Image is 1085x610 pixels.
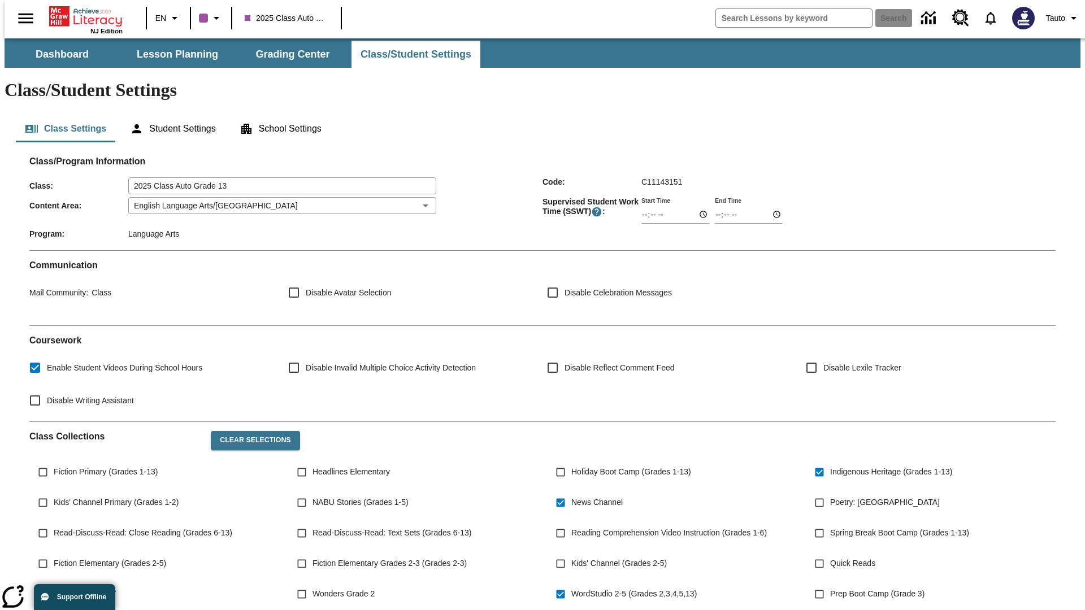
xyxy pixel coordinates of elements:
span: Class : [29,181,128,190]
span: Class/Student Settings [361,48,471,61]
span: Fiction Primary (Grades 1-13) [54,466,158,478]
button: Grading Center [236,41,349,68]
span: Poetry: [GEOGRAPHIC_DATA] [830,496,940,508]
button: Class Settings [16,115,115,142]
h1: Class/Student Settings [5,80,1080,101]
span: NJ Edition [90,28,123,34]
span: Class [88,288,111,297]
button: Clear Selections [211,431,300,450]
a: Home [49,5,123,28]
a: Data Center [914,3,945,34]
span: Mail Community : [29,288,88,297]
span: Quick Reads [830,557,875,569]
input: Class [128,177,436,194]
span: Tauto [1046,12,1065,24]
span: Disable Avatar Selection [306,287,392,299]
span: Read-Discuss-Read: Close Reading (Grades 6-13) [54,527,232,539]
button: Dashboard [6,41,119,68]
div: Communication [29,260,1056,316]
span: Content Area : [29,201,128,210]
div: SubNavbar [5,41,481,68]
button: Language: EN, Select a language [150,8,186,28]
span: C11143151 [641,177,682,186]
span: 2025 Class Auto Grade 13 [245,12,328,24]
span: Dashboard [36,48,89,61]
span: Disable Lexile Tracker [823,362,901,374]
img: Avatar [1012,7,1035,29]
h2: Communication [29,260,1056,271]
span: Reading Comprehension Video Instruction (Grades 1-6) [571,527,767,539]
div: Home [49,4,123,34]
h2: Class/Program Information [29,156,1056,167]
span: WordStudio 2-5 (Grades 2,3,4,5,13) [571,588,697,600]
span: Holiday Boot Camp (Grades 1-13) [571,466,691,478]
h2: Course work [29,335,1056,346]
button: School Settings [231,115,331,142]
span: Grading Center [255,48,329,61]
div: Class/Program Information [29,167,1056,241]
button: Support Offline [34,584,115,610]
span: Wonders Grade 2 [313,588,375,600]
div: SubNavbar [5,38,1080,68]
button: Select a new avatar [1005,3,1041,33]
span: Spring Break Boot Camp (Grades 1-13) [830,527,969,539]
label: End Time [715,196,741,204]
span: Disable Celebration Messages [565,287,672,299]
span: Supervised Student Work Time (SSWT) : [542,197,641,217]
input: search field [716,9,872,27]
span: Indigenous Heritage (Grades 1-13) [830,466,952,478]
span: Disable Invalid Multiple Choice Activity Detection [306,362,476,374]
span: Enable Student Videos During School Hours [47,362,202,374]
span: Fiction Elementary (Grades 2-5) [54,557,166,569]
span: NABU Stories (Grades 1-5) [313,496,409,508]
span: Language Arts [128,229,179,238]
label: Start Time [641,196,670,204]
span: EN [155,12,166,24]
button: Class color is purple. Change class color [194,8,228,28]
span: Headlines Elementary [313,466,390,478]
h2: Class Collections [29,431,202,442]
span: Code : [542,177,641,186]
span: Prep Boot Camp (Grade 3) [830,588,925,600]
div: Class/Student Settings [16,115,1069,142]
a: Resource Center, Will open in new tab [945,3,976,33]
span: Read-Discuss-Read: Text Sets (Grades 6-13) [313,527,471,539]
span: Disable Reflect Comment Feed [565,362,675,374]
button: Open side menu [9,2,42,35]
div: English Language Arts/[GEOGRAPHIC_DATA] [128,197,436,214]
span: Lesson Planning [137,48,218,61]
span: Disable Writing Assistant [47,395,134,407]
span: Support Offline [57,593,106,601]
button: Profile/Settings [1041,8,1085,28]
span: Test course 10/17 [54,588,116,600]
div: Coursework [29,335,1056,412]
span: Fiction Elementary Grades 2-3 (Grades 2-3) [313,557,467,569]
button: Lesson Planning [121,41,234,68]
button: Class/Student Settings [351,41,480,68]
a: Notifications [976,3,1005,33]
span: News Channel [571,496,623,508]
button: Student Settings [121,115,224,142]
span: Kids' Channel Primary (Grades 1-2) [54,496,179,508]
span: Kids' Channel (Grades 2-5) [571,557,667,569]
span: Program : [29,229,128,238]
button: Supervised Student Work Time is the timeframe when students can take LevelSet and when lessons ar... [591,206,602,217]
